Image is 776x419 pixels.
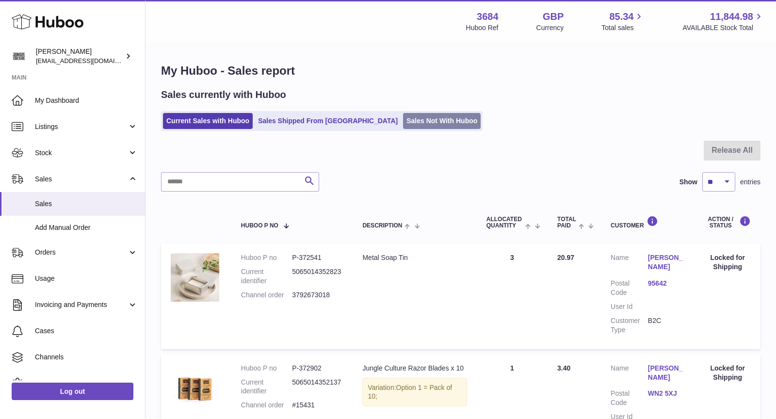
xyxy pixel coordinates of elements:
[557,216,576,229] span: Total paid
[241,378,292,396] dt: Current identifier
[543,10,564,23] strong: GBP
[35,379,138,388] span: Settings
[611,279,648,297] dt: Postal Code
[292,378,343,396] dd: 5065014352137
[486,216,523,229] span: ALLOCATED Quantity
[362,364,467,373] div: Jungle Culture Razor Blades x 10
[368,384,452,401] span: Option 1 = Pack of 10;
[362,223,402,229] span: Description
[710,10,753,23] span: 11,844.98
[12,49,26,64] img: theinternationalventure@gmail.com
[161,88,286,101] h2: Sales currently with Huboo
[611,302,648,311] dt: User Id
[292,401,343,410] dd: #15431
[679,177,697,187] label: Show
[241,223,278,229] span: Huboo P no
[292,364,343,373] dd: P-372902
[611,253,648,274] dt: Name
[648,364,685,382] a: [PERSON_NAME]
[35,248,128,257] span: Orders
[12,383,133,400] a: Log out
[161,63,760,79] h1: My Huboo - Sales report
[466,23,499,32] div: Huboo Ref
[292,290,343,300] dd: 3792673018
[648,316,685,335] dd: B2C
[35,300,128,309] span: Invoicing and Payments
[292,253,343,262] dd: P-372541
[740,177,760,187] span: entries
[601,23,645,32] span: Total sales
[241,267,292,286] dt: Current identifier
[35,96,138,105] span: My Dashboard
[705,364,751,382] div: Locked for Shipping
[477,10,499,23] strong: 3684
[35,175,128,184] span: Sales
[648,279,685,288] a: 95642
[682,23,764,32] span: AVAILABLE Stock Total
[648,389,685,398] a: WN2 5XJ
[362,378,467,407] div: Variation:
[241,401,292,410] dt: Channel order
[35,326,138,336] span: Cases
[682,10,764,32] a: 11,844.98 AVAILABLE Stock Total
[36,47,123,65] div: [PERSON_NAME]
[35,122,128,131] span: Listings
[611,316,648,335] dt: Customer Type
[403,113,481,129] a: Sales Not With Huboo
[241,253,292,262] dt: Huboo P no
[601,10,645,32] a: 85.34 Total sales
[536,23,564,32] div: Currency
[611,364,648,385] dt: Name
[611,389,648,407] dt: Postal Code
[35,353,138,362] span: Channels
[705,216,751,229] div: Action / Status
[171,364,219,412] img: 36841753442039.jpg
[35,274,138,283] span: Usage
[171,253,219,302] img: 36841753442420.jpg
[36,57,143,64] span: [EMAIL_ADDRESS][DOMAIN_NAME]
[611,216,685,229] div: Customer
[648,253,685,272] a: [PERSON_NAME]
[255,113,401,129] a: Sales Shipped From [GEOGRAPHIC_DATA]
[241,290,292,300] dt: Channel order
[477,243,548,349] td: 3
[705,253,751,272] div: Locked for Shipping
[35,199,138,209] span: Sales
[35,148,128,158] span: Stock
[362,253,467,262] div: Metal Soap Tin
[163,113,253,129] a: Current Sales with Huboo
[557,254,574,261] span: 20.97
[241,364,292,373] dt: Huboo P no
[609,10,633,23] span: 85.34
[557,364,570,372] span: 3.40
[292,267,343,286] dd: 5065014352823
[35,223,138,232] span: Add Manual Order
